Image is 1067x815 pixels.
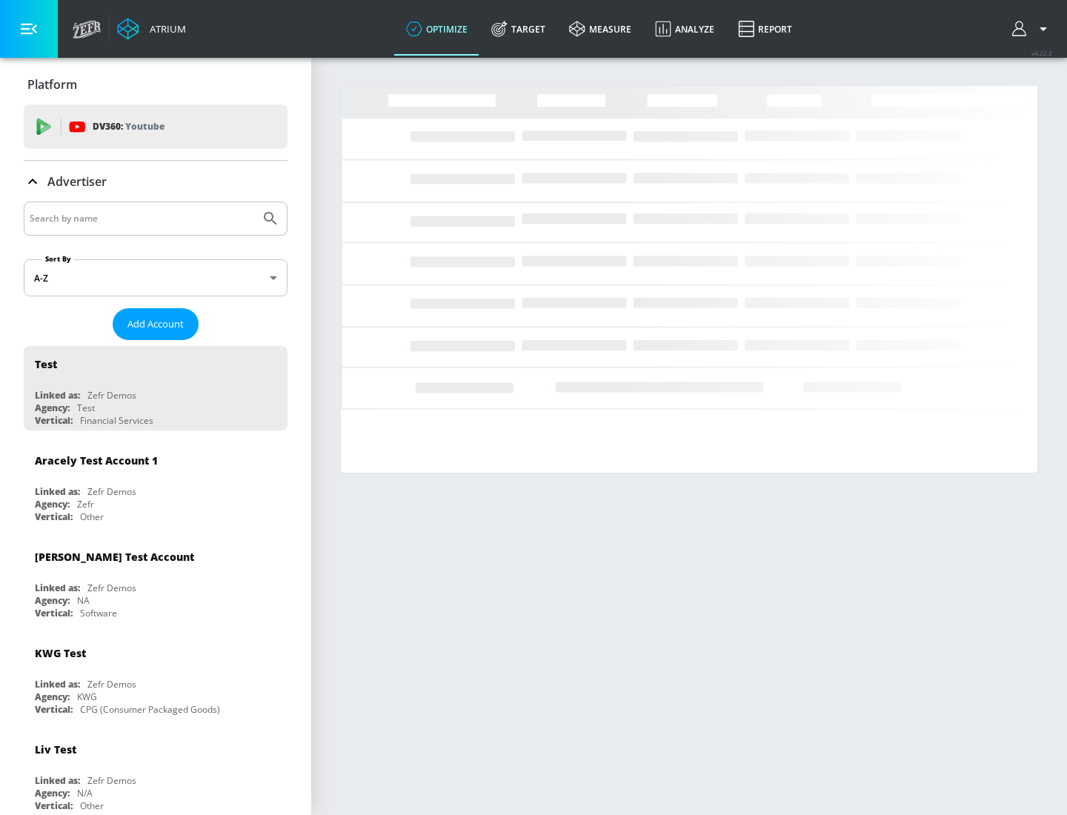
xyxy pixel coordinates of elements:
[87,774,136,787] div: Zefr Demos
[77,498,94,510] div: Zefr
[144,22,186,36] div: Atrium
[30,209,254,228] input: Search by name
[557,2,643,56] a: measure
[77,594,90,607] div: NA
[125,119,164,134] p: Youtube
[24,539,287,623] div: [PERSON_NAME] Test AccountLinked as:Zefr DemosAgency:NAVertical:Software
[24,442,287,527] div: Aracely Test Account 1Linked as:Zefr DemosAgency:ZefrVertical:Other
[35,691,70,703] div: Agency:
[35,414,73,427] div: Vertical:
[80,510,104,523] div: Other
[479,2,557,56] a: Target
[1031,49,1052,57] span: v 4.22.2
[80,703,220,716] div: CPG (Consumer Packaged Goods)
[35,646,86,660] div: KWG Test
[726,2,804,56] a: Report
[113,308,199,340] button: Add Account
[117,18,186,40] a: Atrium
[87,485,136,498] div: Zefr Demos
[394,2,479,56] a: optimize
[35,678,80,691] div: Linked as:
[35,703,73,716] div: Vertical:
[35,582,80,594] div: Linked as:
[77,402,95,414] div: Test
[35,742,76,756] div: Liv Test
[77,691,97,703] div: KWG
[24,161,287,202] div: Advertiser
[47,173,107,190] p: Advertiser
[87,582,136,594] div: Zefr Demos
[35,787,70,799] div: Agency:
[35,453,158,468] div: Aracely Test Account 1
[87,678,136,691] div: Zefr Demos
[80,414,153,427] div: Financial Services
[643,2,726,56] a: Analyze
[35,607,73,619] div: Vertical:
[24,346,287,430] div: TestLinked as:Zefr DemosAgency:TestVertical:Financial Services
[35,594,70,607] div: Agency:
[27,76,77,93] p: Platform
[24,64,287,105] div: Platform
[35,498,70,510] div: Agency:
[80,799,104,812] div: Other
[35,774,80,787] div: Linked as:
[77,787,93,799] div: N/A
[24,104,287,149] div: DV360: Youtube
[42,254,74,264] label: Sort By
[24,635,287,719] div: KWG TestLinked as:Zefr DemosAgency:KWGVertical:CPG (Consumer Packaged Goods)
[87,389,136,402] div: Zefr Demos
[35,389,80,402] div: Linked as:
[127,316,184,333] span: Add Account
[93,119,164,135] p: DV360:
[35,799,73,812] div: Vertical:
[35,550,194,564] div: [PERSON_NAME] Test Account
[35,510,73,523] div: Vertical:
[24,259,287,296] div: A-Z
[35,357,57,371] div: Test
[35,402,70,414] div: Agency:
[80,607,117,619] div: Software
[35,485,80,498] div: Linked as:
